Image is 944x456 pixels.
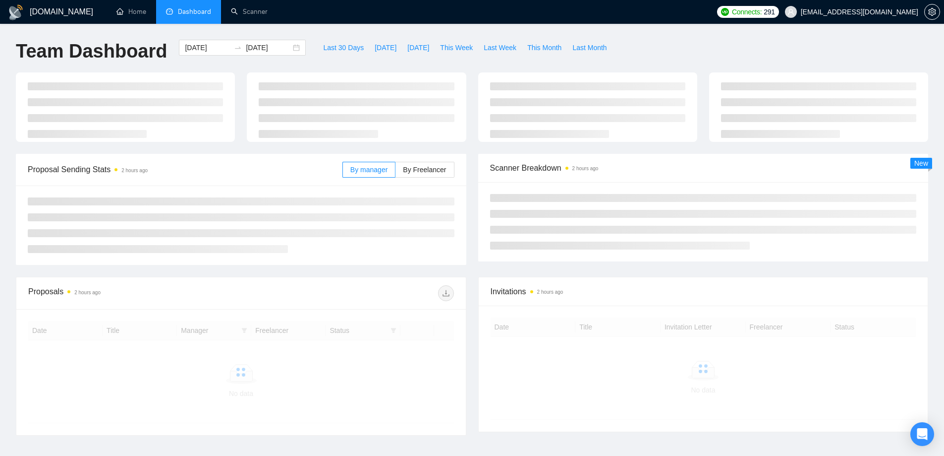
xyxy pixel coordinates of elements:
[178,7,211,16] span: Dashboard
[116,7,146,16] a: homeHome
[478,40,522,56] button: Last Week
[484,42,516,53] span: Last Week
[572,166,599,171] time: 2 hours ago
[74,290,101,295] time: 2 hours ago
[732,6,762,17] span: Connects:
[537,289,563,295] time: 2 hours ago
[8,4,24,20] img: logo
[318,40,369,56] button: Last 30 Days
[910,422,934,446] div: Open Intercom Messenger
[914,159,928,167] span: New
[522,40,567,56] button: This Month
[369,40,402,56] button: [DATE]
[787,8,794,15] span: user
[246,42,291,53] input: End date
[407,42,429,53] span: [DATE]
[490,162,917,174] span: Scanner Breakdown
[924,8,940,16] a: setting
[435,40,478,56] button: This Week
[350,166,388,174] span: By manager
[121,168,148,173] time: 2 hours ago
[234,44,242,52] span: to
[721,8,729,16] img: upwork-logo.png
[185,42,230,53] input: Start date
[440,42,473,53] span: This Week
[924,4,940,20] button: setting
[567,40,612,56] button: Last Month
[403,166,446,174] span: By Freelancer
[572,42,607,53] span: Last Month
[166,8,173,15] span: dashboard
[491,285,916,298] span: Invitations
[402,40,435,56] button: [DATE]
[323,42,364,53] span: Last 30 Days
[764,6,775,17] span: 291
[28,285,241,301] div: Proposals
[16,40,167,63] h1: Team Dashboard
[375,42,396,53] span: [DATE]
[234,44,242,52] span: swap-right
[527,42,561,53] span: This Month
[28,163,342,176] span: Proposal Sending Stats
[231,7,268,16] a: searchScanner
